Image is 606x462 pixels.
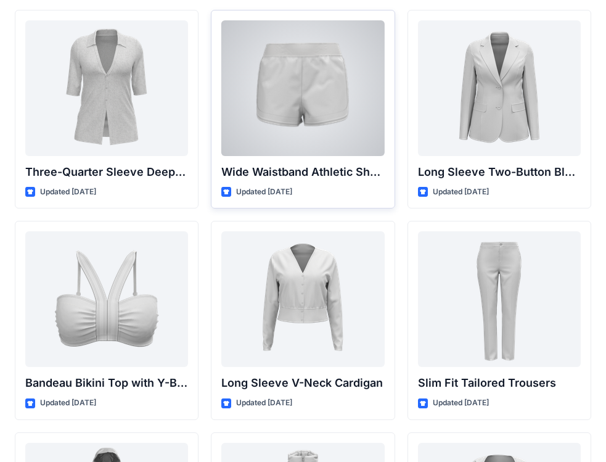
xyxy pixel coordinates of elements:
[25,374,188,392] p: Bandeau Bikini Top with Y-Back Straps and Stitch Detail
[418,231,581,367] a: Slim Fit Tailored Trousers
[221,163,384,181] p: Wide Waistband Athletic Shorts
[25,163,188,181] p: Three-Quarter Sleeve Deep V-Neck Button-Down Top
[418,163,581,181] p: Long Sleeve Two-Button Blazer with Flap Pockets
[433,397,489,410] p: Updated [DATE]
[40,186,96,199] p: Updated [DATE]
[25,20,188,156] a: Three-Quarter Sleeve Deep V-Neck Button-Down Top
[418,374,581,392] p: Slim Fit Tailored Trousers
[221,374,384,392] p: Long Sleeve V-Neck Cardigan
[418,20,581,156] a: Long Sleeve Two-Button Blazer with Flap Pockets
[236,186,292,199] p: Updated [DATE]
[25,231,188,367] a: Bandeau Bikini Top with Y-Back Straps and Stitch Detail
[221,20,384,156] a: Wide Waistband Athletic Shorts
[40,397,96,410] p: Updated [DATE]
[236,397,292,410] p: Updated [DATE]
[433,186,489,199] p: Updated [DATE]
[221,231,384,367] a: Long Sleeve V-Neck Cardigan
